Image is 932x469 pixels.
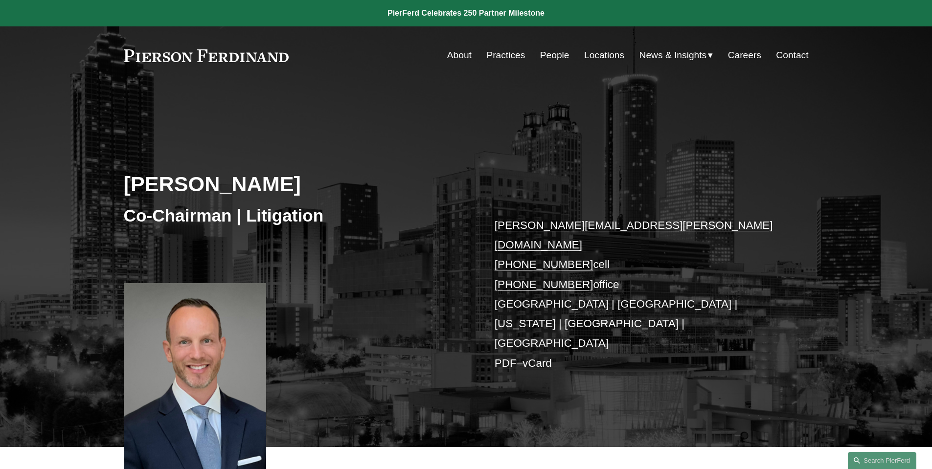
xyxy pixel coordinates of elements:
[495,258,593,270] a: [PHONE_NUMBER]
[447,46,472,65] a: About
[124,171,466,197] h2: [PERSON_NAME]
[124,205,466,226] h3: Co-Chairman | Litigation
[495,357,517,369] a: PDF
[728,46,761,65] a: Careers
[584,46,624,65] a: Locations
[523,357,552,369] a: vCard
[639,47,707,64] span: News & Insights
[848,452,916,469] a: Search this site
[495,219,773,251] a: [PERSON_NAME][EMAIL_ADDRESS][PERSON_NAME][DOMAIN_NAME]
[776,46,808,65] a: Contact
[486,46,525,65] a: Practices
[540,46,569,65] a: People
[495,216,780,374] p: cell office [GEOGRAPHIC_DATA] | [GEOGRAPHIC_DATA] | [US_STATE] | [GEOGRAPHIC_DATA] | [GEOGRAPHIC_...
[495,278,593,290] a: [PHONE_NUMBER]
[639,46,713,65] a: folder dropdown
